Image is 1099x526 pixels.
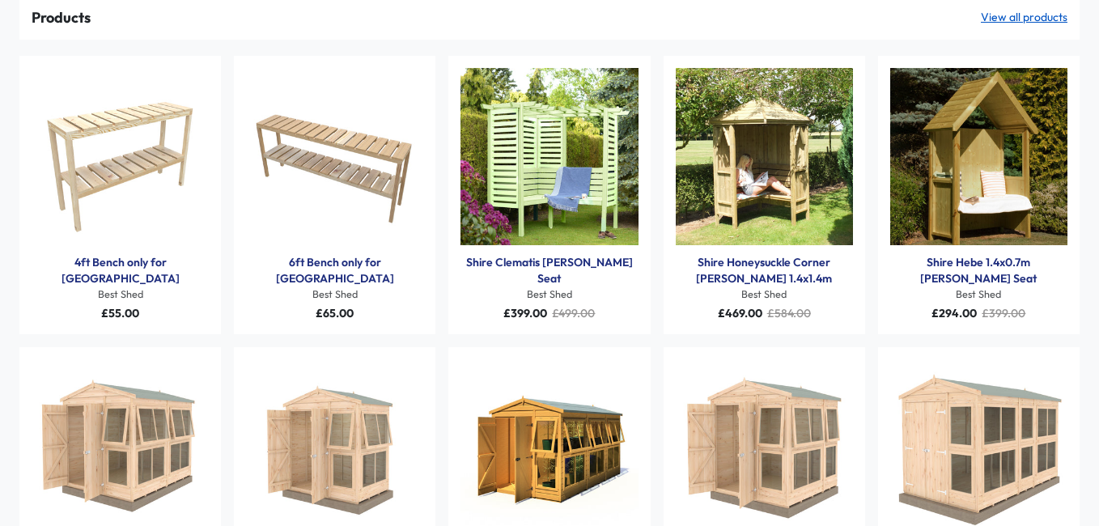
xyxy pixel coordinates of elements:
img: Shire Hebe 1.4x0.7m Arbour Seat - Best Shed [890,68,1067,245]
a: Shire Hebe 1.4x0.7m [PERSON_NAME] Seat [890,255,1067,286]
span: £584.00 [767,306,811,320]
div: Best Shed [32,287,209,302]
div: Shire Hebe 1.4x0.7m Arbour Seat [890,255,1067,286]
span: £469.00 [718,306,762,320]
div: Products [32,7,91,28]
span: £399.00 [503,306,547,320]
a: 6ft Bench only for [GEOGRAPHIC_DATA] [246,255,423,286]
a: Products: 6ft Bench only for Shire Holkham Greenhouse [246,68,423,245]
a: Shire Honeysuckle Corner [PERSON_NAME] 1.4x1.4m [676,255,853,286]
img: Shire Honeysuckle Corner Arbour 1.4x1.4m - Best Shed [676,68,853,245]
span: £294.00 [931,306,977,320]
span: £399.00 [982,306,1025,320]
a: Products: 4ft Bench only for Shire Holkham Greenhouse [32,68,209,245]
div: Best Shed [890,287,1067,302]
a: View all products [981,10,1067,26]
a: Products: Shire Clematis Arbour Seat [460,68,638,245]
a: 4ft Bench only for [GEOGRAPHIC_DATA] [32,255,209,286]
div: Best Shed [246,287,423,302]
div: Shire Honeysuckle Corner Arbour 1.4x1.4m [676,255,853,286]
span: £65.00 [316,306,354,320]
div: Best Shed [676,287,853,302]
a: Products: Shire Honeysuckle Corner Arbour 1.4x1.4m [676,68,853,245]
span: £499.00 [552,306,595,320]
div: Best Shed [460,287,638,302]
a: Products: Shire Hebe 1.4x0.7m Arbour Seat [890,68,1067,245]
div: 4ft Bench only for Shire Holkham Greenhouse [32,255,209,286]
img: Shire Clematis Arbour Seat - Best Shed [460,68,638,245]
a: Shire Clematis [PERSON_NAME] Seat [460,255,638,286]
span: £55.00 [101,306,139,320]
div: Shire Clematis Arbour Seat [460,255,638,286]
div: 6ft Bench only for Shire Holkham Greenhouse [246,255,423,286]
